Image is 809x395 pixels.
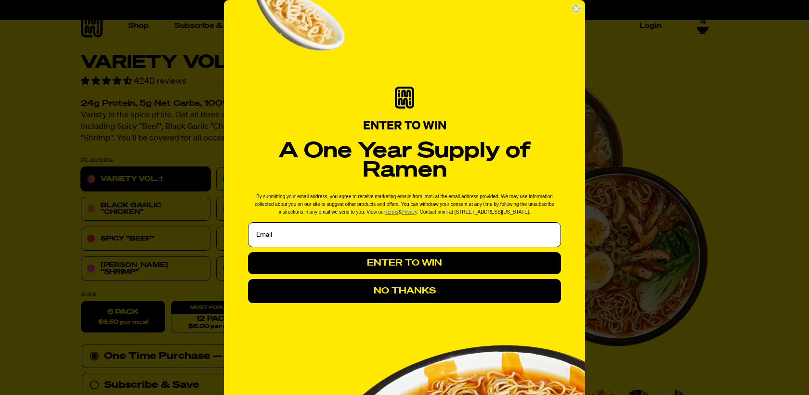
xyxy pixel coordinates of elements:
[255,194,554,215] span: By submitting your email address, you agree to receive marketing emails from immi at the email ad...
[402,209,417,215] a: Privacy
[385,209,398,215] a: Terms
[363,120,446,132] span: ENTER TO WIN
[395,87,414,109] img: immi
[248,279,561,303] button: NO THANKS
[572,4,581,13] button: Close dialog
[248,222,561,247] input: Email
[279,140,531,181] strong: A One Year Supply of Ramen
[248,252,561,274] button: ENTER TO WIN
